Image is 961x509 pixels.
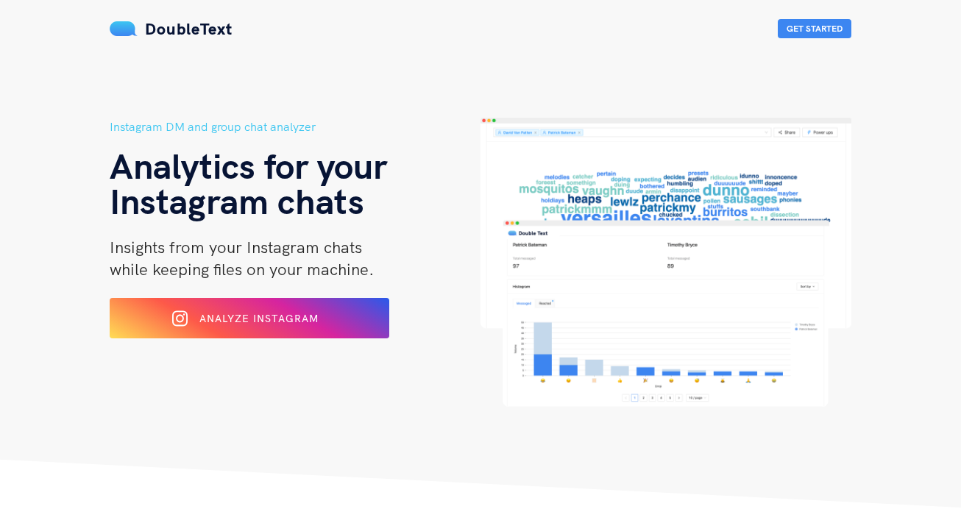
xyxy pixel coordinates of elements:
a: DoubleText [110,18,233,39]
img: hero [480,118,851,407]
a: Analyze Instagram [110,317,389,330]
span: DoubleText [145,18,233,39]
span: Insights from your Instagram chats [110,237,362,257]
span: Instagram chats [110,179,364,223]
button: Analyze Instagram [110,298,389,338]
h5: Instagram DM and group chat analyzer [110,118,480,136]
span: Analyze Instagram [199,312,319,325]
img: mS3x8y1f88AAAAABJRU5ErkJggg== [110,21,138,36]
button: Get Started [778,19,851,38]
span: Analytics for your [110,143,387,188]
span: while keeping files on your machine. [110,259,374,280]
